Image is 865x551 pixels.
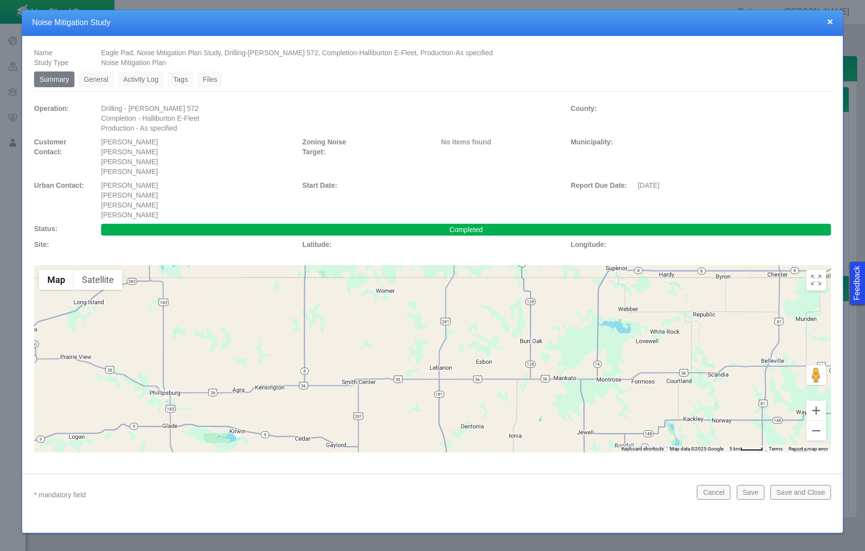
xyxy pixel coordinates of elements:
span: Eagle Pad, Noise Mitigation Plan Study, Drilling-[PERSON_NAME] 572, Completion-Halliburton E-Flee... [101,49,493,57]
button: Save [737,485,764,500]
a: Activity Log [118,71,164,87]
button: Toggle Fullscreen in browser window [806,270,826,290]
span: Study Type [34,59,69,67]
span: Longitude: [571,241,606,248]
button: Zoom in [806,401,826,420]
span: Drilling - [PERSON_NAME] 572 [101,104,199,112]
button: Cancel [697,485,730,500]
div: Completed [101,224,831,236]
button: Save and Close [770,485,831,500]
span: 5 km [729,446,740,451]
span: [PERSON_NAME] [101,158,158,166]
button: Show satellite imagery [73,270,122,290]
button: Map Scale: 5 km per 42 pixels [726,446,766,452]
a: Terms (opens in new tab) [769,446,783,451]
span: Map data ©2025 Google [670,446,723,451]
button: Keyboard shortcuts [621,446,664,452]
span: Site: [34,241,49,248]
span: [PERSON_NAME] [101,201,158,209]
span: Municipality: [571,138,613,146]
button: close [827,16,833,27]
a: Report a map error [789,446,828,451]
span: Zoning Noise Target: [302,138,346,156]
a: Open this area in Google Maps (opens a new window) [36,440,69,452]
a: Summary [34,71,74,87]
span: Urban Contact: [34,181,84,189]
span: Status: [34,225,57,233]
h4: Noise Mitigation Study [32,18,833,28]
p: * mandatory field [34,489,689,501]
span: Customer Contact: [34,138,66,156]
a: General [78,71,114,87]
span: County: [571,104,597,112]
span: Production - As specified [101,124,177,132]
span: Latitude: [302,241,331,248]
span: Report Due Date: [571,181,627,189]
button: Drag Pegman onto the map to open Street View [806,365,826,385]
span: [PERSON_NAME] [101,168,158,175]
span: [PERSON_NAME] [101,181,158,189]
span: [PERSON_NAME] [101,138,158,146]
label: No items found [441,137,491,147]
span: [PERSON_NAME] [101,148,158,156]
span: Operation: [34,104,69,112]
span: Start Date: [302,181,337,189]
span: Noise Mitigation Plan [101,59,166,67]
span: Completion - Halliburton E-Fleet [101,114,199,122]
span: [PERSON_NAME] [101,191,158,199]
a: Files [197,71,223,87]
button: Zoom out [806,421,826,441]
img: Google [36,440,69,452]
button: Show street map [39,270,73,290]
a: Tags [168,71,193,87]
span: [DATE] [638,181,659,189]
span: [PERSON_NAME] [101,211,158,219]
span: Name [34,49,52,57]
